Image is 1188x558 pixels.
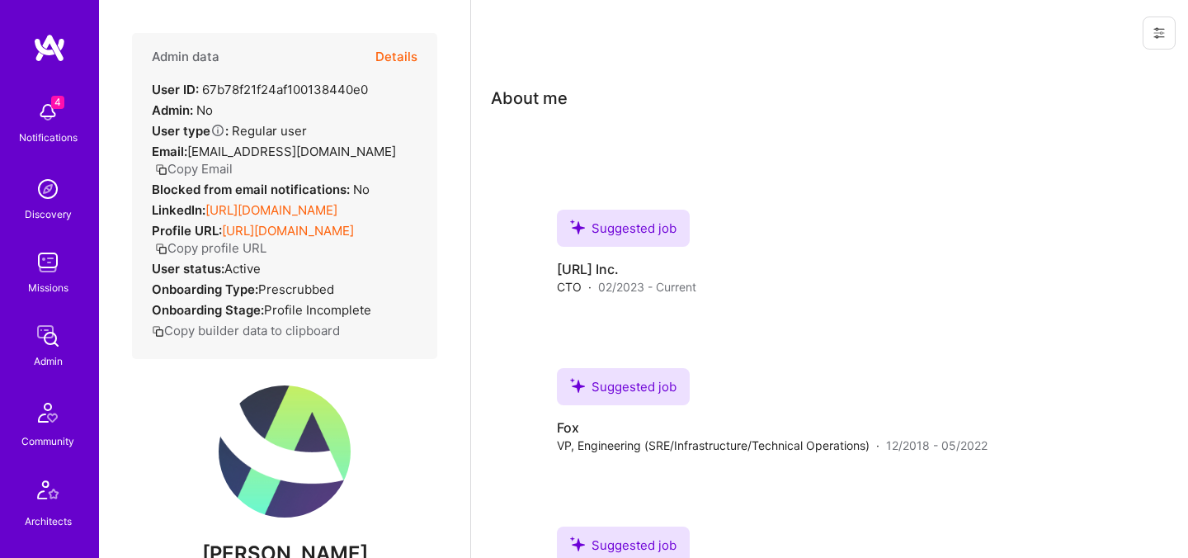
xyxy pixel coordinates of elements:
div: Admin [34,352,63,370]
div: Community [21,433,74,450]
span: · [588,278,592,296]
strong: Blocked from email notifications: [152,182,353,197]
strong: Profile URL: [152,223,222,239]
i: icon SuggestedTeams [570,220,585,234]
div: Suggested job [557,210,690,247]
div: 67b78f21f24af100138440e0 [152,81,368,98]
span: Profile Incomplete [264,302,371,318]
span: 4 [51,96,64,109]
h4: Fox [557,418,988,437]
i: icon Copy [155,163,167,176]
strong: User ID: [152,82,199,97]
img: admin teamwork [31,319,64,352]
i: icon Copy [152,325,164,338]
i: icon SuggestedTeams [570,378,585,393]
a: [URL][DOMAIN_NAME] [222,223,354,239]
span: prescrubbed [258,281,334,297]
button: Copy profile URL [155,239,266,257]
img: User Avatar [219,385,351,518]
h4: [URL] Inc. [557,260,696,278]
strong: LinkedIn: [152,202,205,218]
div: Regular user [152,122,307,139]
strong: Email: [152,144,187,159]
strong: Admin: [152,102,193,118]
span: 12/2018 - 05/2022 [886,437,988,454]
img: Architects [28,473,68,513]
div: Discovery [25,206,72,223]
img: teamwork [31,246,64,279]
span: · [876,437,879,454]
i: icon Copy [155,243,167,255]
img: Company logo [504,368,537,401]
span: VP, Engineering (SRE/Infrastructure/Technical Operations) [557,437,870,454]
a: [URL][DOMAIN_NAME] [205,202,337,218]
button: Details [375,33,417,81]
div: No [152,102,213,119]
div: Missions [28,279,68,296]
i: Help [210,123,225,138]
div: No [152,181,370,198]
div: Suggested job [557,368,690,405]
strong: User type : [152,123,229,139]
img: Community [28,393,68,433]
strong: Onboarding Type: [152,281,258,297]
button: Copy Email [155,160,233,177]
img: logo [33,33,66,63]
i: icon SuggestedTeams [570,537,585,551]
span: [EMAIL_ADDRESS][DOMAIN_NAME] [187,144,396,159]
strong: User status: [152,261,224,277]
span: CTO [557,278,582,296]
div: Notifications [19,129,78,146]
button: Copy builder data to clipboard [152,322,340,339]
span: Active [224,261,261,277]
img: bell [31,96,64,129]
div: About me [491,86,568,111]
div: Architects [25,513,72,530]
h4: Admin data [152,50,219,64]
img: discovery [31,173,64,206]
img: Company logo [504,210,537,243]
span: 02/2023 - Current [598,278,696,296]
strong: Onboarding Stage: [152,302,264,318]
